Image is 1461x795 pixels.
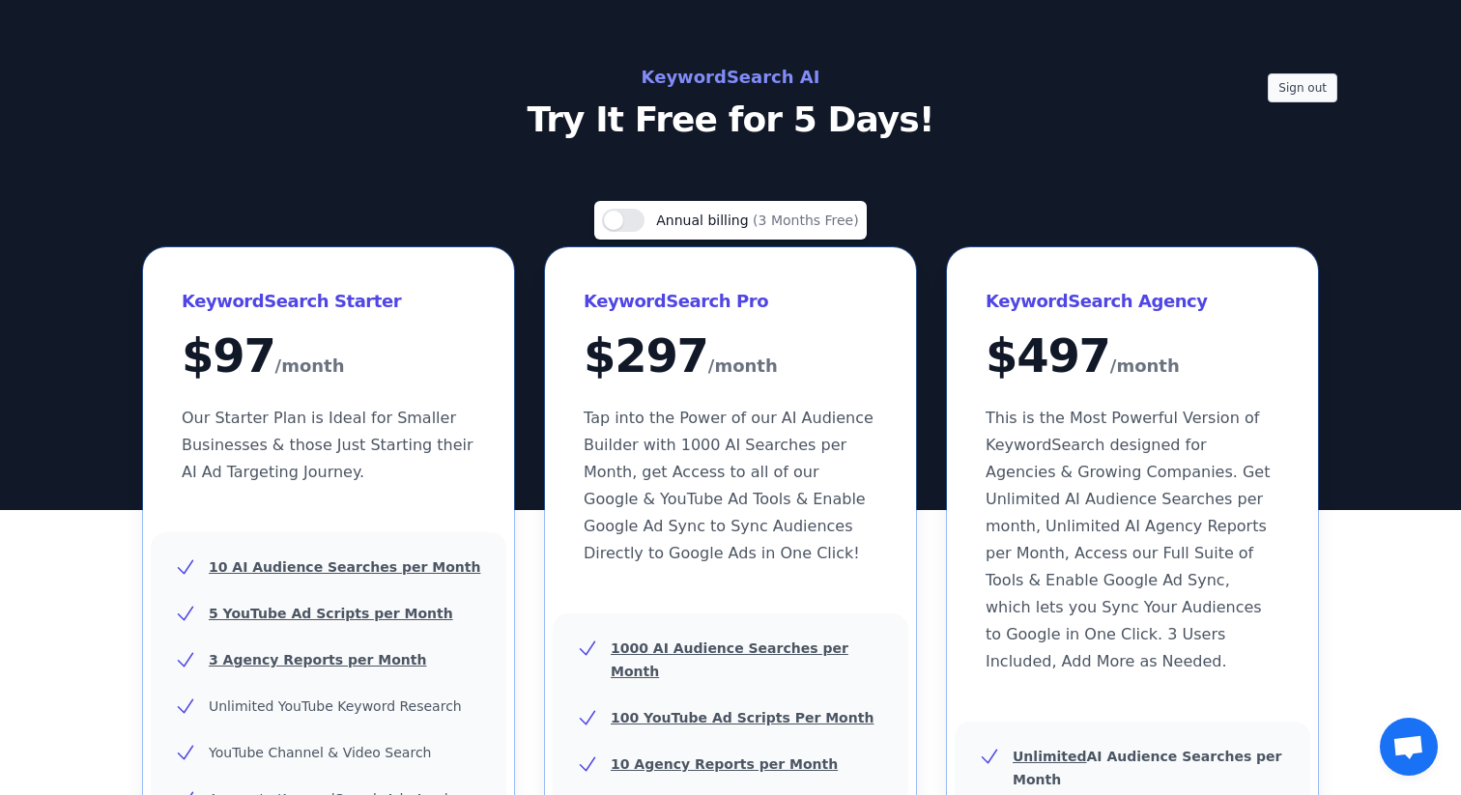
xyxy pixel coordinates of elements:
span: (3 Months Free) [753,213,859,228]
h3: KeywordSearch Pro [584,286,877,317]
span: Our Starter Plan is Ideal for Smaller Businesses & those Just Starting their AI Ad Targeting Jour... [182,409,473,481]
span: YouTube Channel & Video Search [209,745,431,760]
h2: KeywordSearch AI [298,62,1163,93]
div: $ 97 [182,332,475,382]
span: This is the Most Powerful Version of KeywordSearch designed for Agencies & Growing Companies. Get... [986,409,1270,670]
a: Chat abierto [1380,718,1438,776]
span: /month [275,351,345,382]
u: 3 Agency Reports per Month [209,652,426,667]
button: Sign out [1268,73,1337,102]
h3: KeywordSearch Starter [182,286,475,317]
u: 100 YouTube Ad Scripts Per Month [611,710,874,725]
u: 10 AI Audience Searches per Month [209,559,480,575]
u: 10 Agency Reports per Month [611,756,838,772]
u: 5 YouTube Ad Scripts per Month [209,606,453,621]
b: AI Audience Searches per Month [1013,749,1282,787]
div: $ 297 [584,332,877,382]
u: Unlimited [1013,749,1087,764]
div: $ 497 [986,332,1279,382]
span: Annual billing [656,213,753,228]
span: /month [1110,351,1180,382]
u: 1000 AI Audience Searches per Month [611,640,848,679]
h3: KeywordSearch Agency [986,286,1279,317]
p: Try It Free for 5 Days! [298,100,1163,139]
span: Tap into the Power of our AI Audience Builder with 1000 AI Searches per Month, get Access to all ... [584,409,874,562]
span: /month [708,351,778,382]
span: Unlimited YouTube Keyword Research [209,698,462,714]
